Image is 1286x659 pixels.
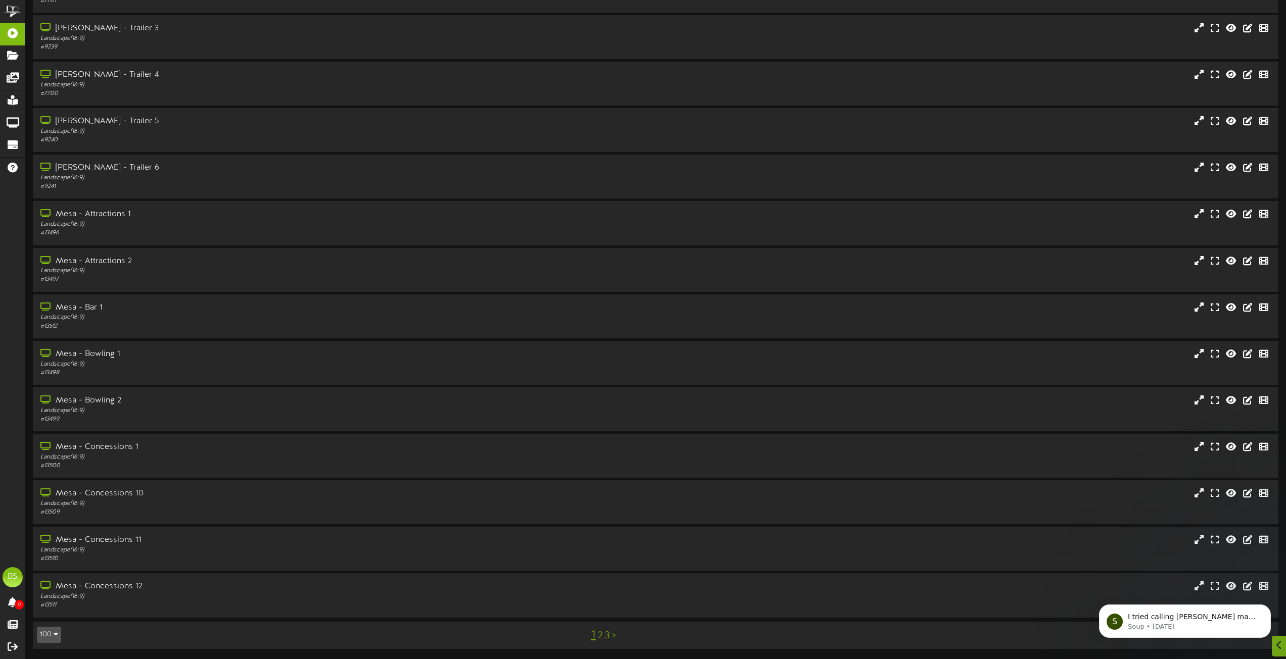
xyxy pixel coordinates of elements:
div: # 7700 [40,89,544,98]
div: Mesa - Bowling 1 [40,348,544,360]
div: Mesa - Bar 1 [40,302,544,314]
div: # 13500 [40,462,544,470]
div: # 9239 [40,43,544,52]
span: 0 [15,600,24,610]
div: # 13511 [40,601,544,610]
div: Landscape ( 16:9 ) [40,499,544,508]
div: [PERSON_NAME] - Trailer 6 [40,162,544,174]
div: Mesa - Bowling 2 [40,395,544,407]
div: Landscape ( 16:9 ) [40,267,544,275]
div: # 13497 [40,275,544,284]
div: # 9241 [40,182,544,191]
button: 100 [37,627,61,643]
div: Landscape ( 16:9 ) [40,453,544,462]
div: Landscape ( 16:9 ) [40,81,544,89]
div: # 13499 [40,415,544,424]
div: Landscape ( 16:9 ) [40,592,544,601]
div: Landscape ( 16:9 ) [40,34,544,43]
div: # 13498 [40,369,544,377]
div: BS [3,567,23,587]
div: Landscape ( 16:9 ) [40,127,544,136]
div: Landscape ( 16:9 ) [40,407,544,415]
div: Landscape ( 16:9 ) [40,174,544,182]
div: Landscape ( 16:9 ) [40,313,544,322]
div: # 13509 [40,508,544,517]
a: 2 [598,630,603,641]
div: Landscape ( 16:9 ) [40,546,544,554]
div: Mesa - Concessions 11 [40,534,544,546]
div: [PERSON_NAME] - Trailer 4 [40,69,544,81]
iframe: Intercom notifications message [1084,583,1286,654]
div: Mesa - Concessions 1 [40,441,544,453]
div: # 13512 [40,322,544,331]
a: 1 [591,629,596,642]
div: Mesa - Concessions 12 [40,581,544,592]
div: Mesa - Attractions 2 [40,256,544,267]
div: Landscape ( 16:9 ) [40,360,544,369]
a: > [612,630,616,641]
div: [PERSON_NAME] - Trailer 5 [40,116,544,127]
div: Mesa - Concessions 10 [40,488,544,499]
div: # 9240 [40,136,544,144]
div: # 13510 [40,554,544,563]
div: Landscape ( 16:9 ) [40,220,544,229]
a: 3 [605,630,610,641]
div: # 13496 [40,229,544,237]
div: Mesa - Attractions 1 [40,209,544,220]
div: [PERSON_NAME] - Trailer 3 [40,23,544,34]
